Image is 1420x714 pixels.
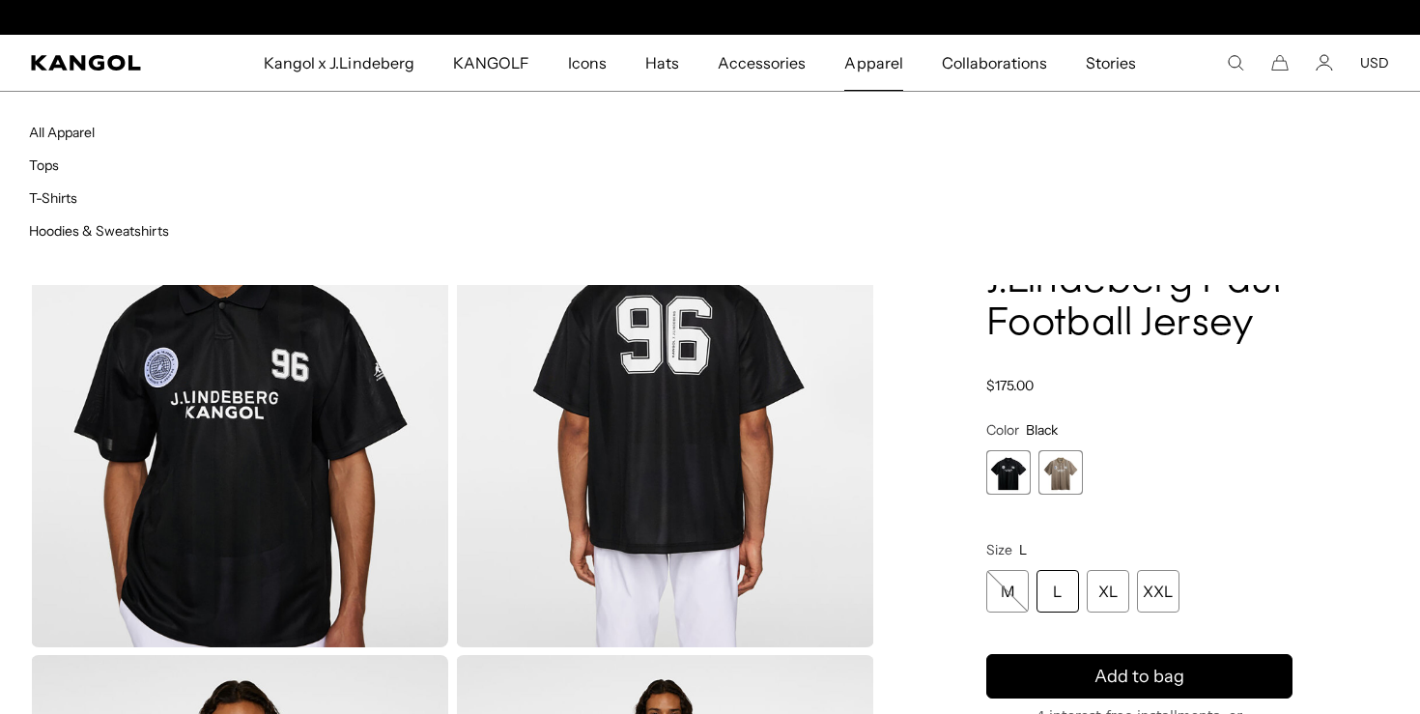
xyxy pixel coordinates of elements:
img: color-black [31,126,448,647]
div: 2 of 2 [1038,450,1083,495]
div: 1 of 2 [511,10,909,25]
label: Black [986,450,1031,495]
span: Color [986,421,1019,439]
a: Account [1316,54,1333,71]
div: L [1037,570,1079,613]
span: Apparel [844,35,902,91]
button: Add to bag [986,654,1292,699]
summary: Search here [1227,54,1244,71]
a: Stories [1066,35,1155,91]
div: XL [1087,570,1129,613]
span: Kangol x J.Lindeberg [264,35,414,91]
button: Cart [1271,54,1289,71]
a: Hats [626,35,698,91]
div: 1 of 2 [986,450,1031,495]
img: color-black [456,126,873,647]
span: $175.00 [986,377,1034,394]
div: XXL [1137,570,1179,613]
div: Announcement [511,10,909,25]
label: Vintage Khaki [1038,450,1083,495]
span: Icons [568,35,607,91]
a: Icons [549,35,626,91]
a: Accessories [698,35,825,91]
slideshow-component: Announcement bar [511,10,909,25]
span: L [1019,541,1027,558]
a: Hoodies & Sweatshirts [29,222,169,240]
a: All Apparel [29,124,95,141]
span: Collaborations [942,35,1047,91]
a: KANGOLF [434,35,549,91]
a: T-Shirts [29,189,77,207]
span: Hats [645,35,679,91]
a: Kangol x J.Lindeberg [244,35,434,91]
span: Accessories [718,35,806,91]
span: Black [1026,421,1058,439]
a: Apparel [825,35,922,91]
div: M [986,570,1029,613]
span: KANGOLF [453,35,529,91]
button: USD [1360,54,1389,71]
a: Tops [29,157,59,174]
a: Collaborations [923,35,1066,91]
span: Add to bag [1094,664,1184,690]
span: Size [986,541,1012,558]
a: Kangol [31,55,173,71]
span: Stories [1086,35,1136,91]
